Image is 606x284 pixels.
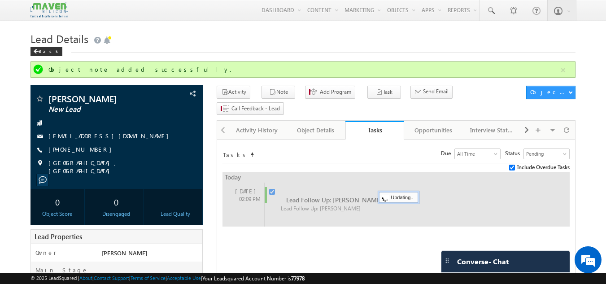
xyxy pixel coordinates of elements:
span: Your Leadsquared Account Number is [202,275,305,282]
span: [PERSON_NAME] [48,94,155,103]
label: Owner [35,249,57,257]
span: Converse - Chat [457,258,509,266]
span: [GEOGRAPHIC_DATA], [GEOGRAPHIC_DATA] [48,159,187,175]
span: Status [505,149,523,157]
div: Object Actions [530,88,568,96]
span: Send Email [423,87,449,96]
span: Include Overdue Tasks [517,163,570,171]
img: carter-drag [444,257,451,264]
img: d_60004797649_company_0_60004797649 [15,47,38,59]
a: Activity History [228,121,287,140]
div: Minimize live chat window [147,4,169,26]
span: Pending [524,150,567,158]
div: Disengaged [92,210,141,218]
div: Tasks [352,126,397,134]
div: Back [31,47,62,56]
a: Contact Support [94,275,129,281]
span: New Lead [48,105,155,114]
div: Updating.. [379,192,418,203]
a: Terms of Service [131,275,166,281]
textarea: Type your message and hit 'Enter' [12,83,164,213]
span: Lead Properties [35,232,82,241]
td: Tasks [222,149,249,159]
div: 0 [33,193,83,210]
a: Interview Status [463,121,522,140]
span: All Time [455,150,498,158]
span: [PERSON_NAME] [102,249,147,257]
button: Object Actions [526,86,575,99]
a: Acceptable Use [167,275,201,281]
label: Main Stage [35,266,88,274]
span: © 2025 LeadSquared | | | | | [31,274,305,283]
a: Object Details [287,121,345,140]
div: -- [150,193,200,210]
div: Interview Status [470,125,514,135]
div: Object note added successfully. [48,66,560,74]
button: Activity [217,86,250,99]
span: [PHONE_NUMBER] [48,145,116,154]
span: Lead Details [31,31,88,46]
a: Back [31,47,67,54]
button: Task [367,86,401,99]
div: Chat with us now [47,47,151,59]
span: Call Feedback - Lead [231,105,280,113]
button: Send Email [410,86,453,99]
button: Add Program [305,86,355,99]
div: Opportunities [411,125,455,135]
a: Pending [523,149,570,159]
div: Object Details [294,125,337,135]
a: Opportunities [404,121,463,140]
span: 77978 [291,275,305,282]
div: Lead Quality [150,210,200,218]
a: All Time [454,149,501,159]
a: Tasks [345,121,404,140]
img: Custom Logo [31,2,68,18]
button: Note [262,86,295,99]
a: About [79,275,92,281]
div: Activity History [235,125,279,135]
a: [EMAIL_ADDRESS][DOMAIN_NAME] [48,132,173,140]
span: Sort Timeline [250,149,254,157]
span: Due [441,149,454,157]
button: Call Feedback - Lead [217,102,284,115]
span: Add Program [320,88,351,96]
em: Start Chat [122,220,163,232]
div: Object Score [33,210,83,218]
div: 0 [92,193,141,210]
